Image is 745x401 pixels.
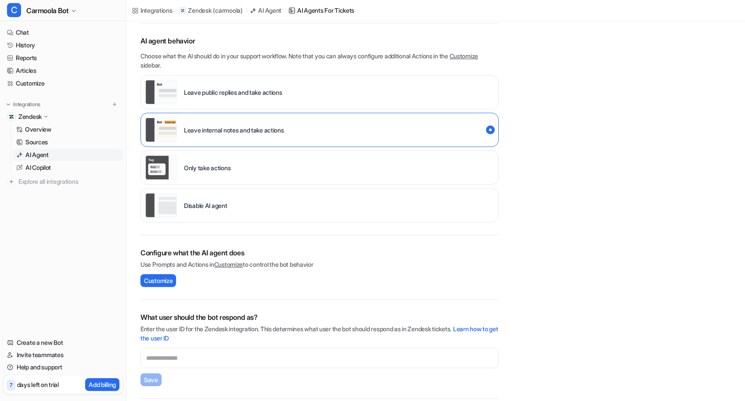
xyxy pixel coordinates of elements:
[4,64,122,77] a: Articles
[25,125,51,134] p: Overview
[140,113,499,147] div: live::internal_reply
[245,7,247,14] span: /
[144,375,158,384] span: Save
[18,175,119,189] span: Explore all integrations
[4,26,122,39] a: Chat
[140,274,176,287] button: Customize
[25,150,49,159] p: AI Agent
[132,6,173,15] a: Integrations
[13,123,122,136] a: Overview
[140,188,499,222] div: paused::disabled
[140,247,499,258] h2: Configure what the AI agent does
[4,337,122,349] a: Create a new Bot
[145,193,177,218] img: Disable AI agent
[214,261,243,268] a: Customize
[17,380,59,389] p: days left on trial
[13,161,122,174] a: AI Copilot
[140,260,499,269] p: Use Prompts and Actions in to control the bot behavior
[13,149,122,161] a: AI Agent
[140,324,499,343] p: Enter the user ID for the Zendesk integration. This determines what user the bot should respond a...
[258,6,281,15] div: AI Agent
[184,163,230,172] p: Only take actions
[13,136,122,148] a: Sources
[7,177,16,186] img: explore all integrations
[213,6,242,15] p: ( carmoola )
[179,6,242,15] a: Zendesk(carmoola)
[13,101,40,108] p: Integrations
[140,51,499,70] p: Choose what the AI should do in your support workflow. Note that you can always configure additio...
[4,100,43,109] button: Integrations
[188,6,211,15] p: Zendesk
[4,349,122,361] a: Invite teammates
[112,101,118,107] img: menu_add.svg
[4,39,122,51] a: History
[145,80,177,104] img: Leave public replies and take actions
[144,276,173,285] span: Customize
[145,155,177,180] img: Only take actions
[9,114,14,119] img: Zendesk
[140,150,499,185] div: live::disabled
[26,4,68,17] span: Carmoola Bot
[4,52,122,64] a: Reports
[5,101,11,107] img: expand menu
[450,52,478,60] a: Customize
[18,112,42,121] p: Zendesk
[249,6,281,15] a: AI Agent
[145,118,177,142] img: Leave internal notes and take actions
[140,312,499,322] h2: What user should the bot respond as?
[184,201,227,210] p: Disable AI agent
[284,7,286,14] span: /
[184,125,284,135] p: Leave internal notes and take actions
[10,381,12,389] p: 7
[140,325,498,342] a: Learn how to get the user ID
[25,163,51,172] p: AI Copilot
[288,6,354,15] a: AI Agents for tickets
[140,36,499,46] p: AI agent behavior
[7,3,21,17] span: C
[89,380,116,389] p: Add billing
[140,6,173,15] div: Integrations
[85,378,119,391] button: Add billing
[175,7,177,14] span: /
[140,75,499,109] div: live::external_reply
[140,373,162,386] button: Save
[297,6,354,15] div: AI Agents for tickets
[184,88,282,97] p: Leave public replies and take actions
[4,77,122,90] a: Customize
[4,361,122,373] a: Help and support
[4,175,122,188] a: Explore all integrations
[25,138,48,147] p: Sources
